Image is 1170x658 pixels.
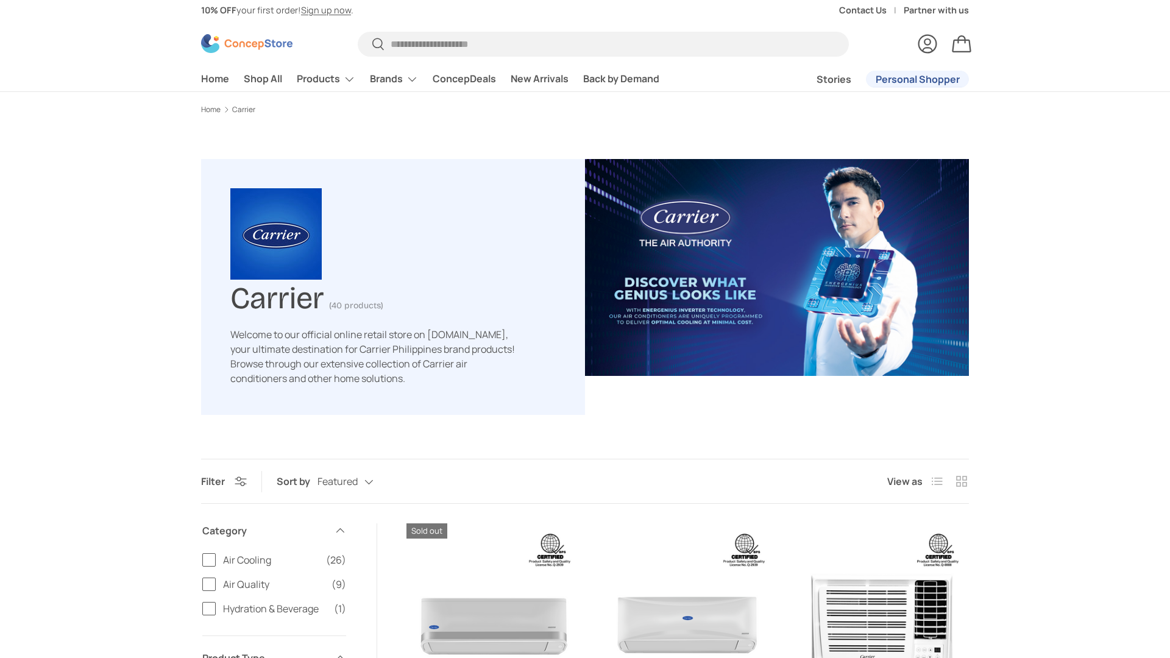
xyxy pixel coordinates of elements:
span: (40 products) [329,300,383,311]
span: (9) [331,577,346,592]
span: Sold out [406,523,447,539]
span: View as [887,474,923,489]
summary: Brands [363,67,425,91]
a: Stories [817,68,851,91]
a: Shop All [244,67,282,91]
nav: Secondary [787,67,969,91]
span: Hydration & Beverage [223,601,327,616]
span: (1) [334,601,346,616]
a: Personal Shopper [866,71,969,88]
span: Personal Shopper [876,74,960,84]
span: (26) [326,553,346,567]
a: Contact Us [839,4,904,17]
span: Category [202,523,327,538]
nav: Primary [201,67,659,91]
img: carrier-banner-image-concepstore [585,159,969,376]
summary: Products [289,67,363,91]
a: Home [201,67,229,91]
a: Home [201,106,221,113]
p: Welcome to our official online retail store on [DOMAIN_NAME], your ultimate destination for Carri... [230,327,517,386]
img: ConcepStore [201,34,292,53]
button: Featured [317,472,398,493]
a: New Arrivals [511,67,569,91]
a: Carrier [232,106,255,113]
a: ConcepDeals [433,67,496,91]
label: Sort by [277,474,317,489]
strong: 10% OFF [201,4,236,16]
span: Air Quality [223,577,324,592]
a: Partner with us [904,4,969,17]
h1: Carrier [230,275,324,316]
button: Filter [201,475,247,488]
p: your first order! . [201,4,353,17]
a: Products [297,67,355,91]
summary: Category [202,509,346,553]
a: Brands [370,67,418,91]
a: Back by Demand [583,67,659,91]
nav: Breadcrumbs [201,104,969,115]
span: Filter [201,475,225,488]
span: Air Cooling [223,553,319,567]
span: Featured [317,476,358,487]
a: Sign up now [301,4,351,16]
